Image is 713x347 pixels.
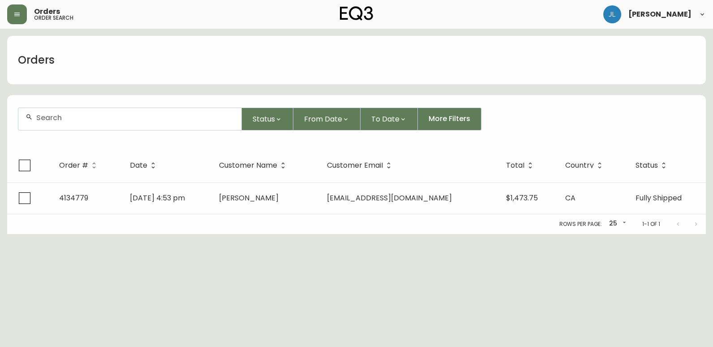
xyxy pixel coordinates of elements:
p: Rows per page: [559,220,602,228]
span: 4134779 [59,193,88,203]
span: Customer Email [327,161,395,169]
span: Total [506,161,536,169]
span: Date [130,161,159,169]
span: Customer Name [219,161,289,169]
span: Status [253,113,275,125]
span: Date [130,163,147,168]
button: To Date [361,108,418,130]
span: Customer Email [327,163,383,168]
span: $1,473.75 [506,193,538,203]
span: Status [636,161,670,169]
span: More Filters [429,114,470,124]
span: Total [506,163,524,168]
span: [PERSON_NAME] [628,11,692,18]
button: Status [242,108,293,130]
span: CA [565,193,576,203]
span: To Date [371,113,399,125]
span: Fully Shipped [636,193,682,203]
button: More Filters [418,108,481,130]
button: From Date [293,108,361,130]
span: [EMAIL_ADDRESS][DOMAIN_NAME] [327,193,452,203]
span: Status [636,163,658,168]
span: Country [565,163,594,168]
span: From Date [304,113,342,125]
span: [PERSON_NAME] [219,193,279,203]
h1: Orders [18,52,55,68]
span: Order # [59,163,88,168]
span: Order # [59,161,100,169]
div: 25 [606,217,628,231]
input: Search [36,113,234,122]
p: 1-1 of 1 [642,220,660,228]
span: Customer Name [219,163,277,168]
span: Orders [34,8,60,15]
span: [DATE] 4:53 pm [130,193,185,203]
img: logo [340,6,373,21]
h5: order search [34,15,73,21]
img: 1c9c23e2a847dab86f8017579b61559c [603,5,621,23]
span: Country [565,161,606,169]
